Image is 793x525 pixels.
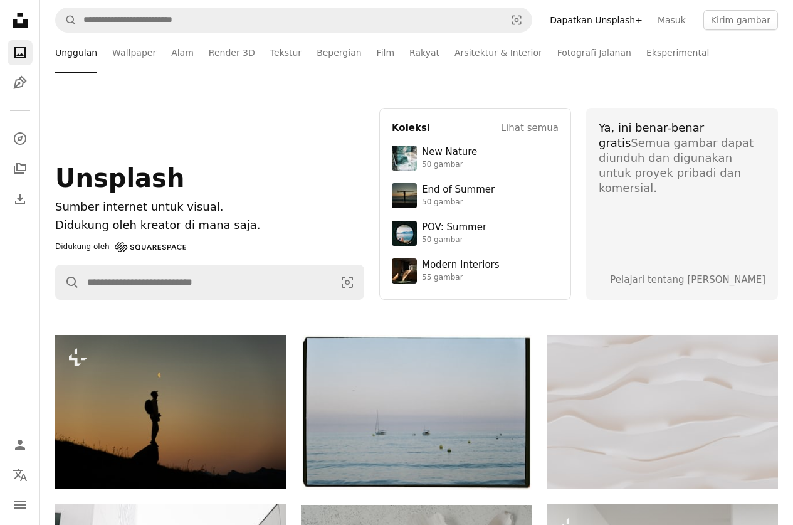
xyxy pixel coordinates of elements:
img: premium_photo-1755037089989-422ee333aef9 [392,146,417,171]
button: Bahasa [8,462,33,487]
h4: Koleksi [392,120,430,135]
button: Menu [8,492,33,517]
a: Lihat semua [501,120,559,135]
img: Latar belakang bergelombang putih abstrak dengan bayangan lembut [547,335,778,489]
a: Jelajahi [8,126,33,151]
button: Pencarian di Unsplash [56,8,77,32]
button: Kirim gambar [703,10,778,30]
a: Pelajari tentang [PERSON_NAME] [610,274,765,285]
a: Bepergian [317,33,361,73]
img: Siluet seorang pejalan kaki yang melihat bulan saat matahari terbenam. [55,335,286,489]
div: POV: Summer [422,221,486,234]
a: Modern Interiors55 gambar [392,258,559,284]
a: Didukung oleh [55,240,186,255]
p: Didukung oleh kreator di mana saja. [55,216,364,235]
div: 50 gambar [422,235,486,245]
a: Masuk [650,10,693,30]
a: Tekstur [270,33,302,73]
a: Rakyat [409,33,439,73]
img: Dua perahu layar di air laut yang tenang saat senja [301,335,532,490]
button: Pencarian visual [502,8,532,32]
a: POV: Summer50 gambar [392,221,559,246]
a: End of Summer50 gambar [392,183,559,208]
a: Wallpaper [112,33,156,73]
a: Riwayat Pengunduhan [8,186,33,211]
img: premium_photo-1754398386796-ea3dec2a6302 [392,183,417,208]
button: Pencarian di Unsplash [56,265,80,299]
img: premium_photo-1747189286942-bc91257a2e39 [392,258,417,284]
a: Eksperimental [646,33,709,73]
form: Temuka visual di seluruh situs [55,8,532,33]
div: 50 gambar [422,160,477,170]
div: End of Summer [422,184,495,196]
a: Alam [171,33,194,73]
a: Dapatkan Unsplash+ [542,10,650,30]
a: Foto [8,40,33,65]
span: Ya, ini benar-benar gratis [599,121,704,149]
a: Siluet seorang pejalan kaki yang melihat bulan saat matahari terbenam. [55,406,286,417]
div: 50 gambar [422,198,495,208]
a: Fotografi Jalanan [557,33,631,73]
a: Ilustrasi [8,70,33,95]
h1: Sumber internet untuk visual. [55,198,364,216]
a: Dua perahu layar di air laut yang tenang saat senja [301,406,532,418]
div: Modern Interiors [422,259,500,272]
a: Latar belakang bergelombang putih abstrak dengan bayangan lembut [547,406,778,417]
a: Film [377,33,394,73]
img: premium_photo-1753820185677-ab78a372b033 [392,221,417,246]
a: New Nature50 gambar [392,146,559,171]
a: Koleksi [8,156,33,181]
div: Semua gambar dapat diunduh dan digunakan untuk proyek pribadi dan komersial. [599,120,765,196]
div: 55 gambar [422,273,500,283]
div: New Nature [422,146,477,159]
button: Pencarian visual [331,265,364,299]
a: Render 3D [209,33,255,73]
form: Temuka visual di seluruh situs [55,265,364,300]
a: Arsitektur & Interior [454,33,542,73]
a: Masuk/Daftar [8,432,33,457]
span: Unsplash [55,164,184,193]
